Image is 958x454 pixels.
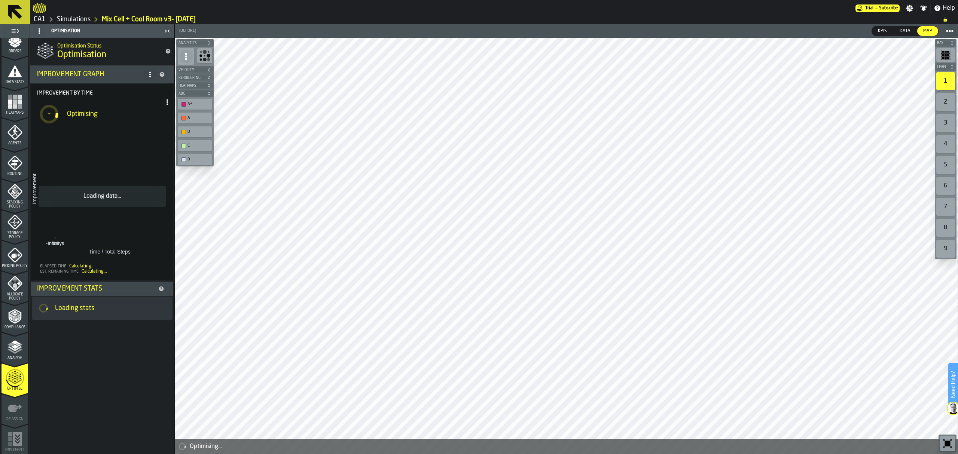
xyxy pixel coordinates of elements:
span: Compliance [1,325,28,329]
a: link-to-/wh/i/76e2a128-1b54-4d66-80d4-05ae4c277723/pricing/ [855,4,900,12]
div: button-toolbar-undefined [939,435,957,453]
a: logo-header [33,1,46,15]
label: button-switch-multi-Data [893,26,917,36]
label: button-switch-multi-Map [917,26,939,36]
div: 5 [936,156,955,174]
div: B [187,129,210,134]
span: Allocate Policy [1,292,28,301]
button: button- [176,90,214,97]
div: button-toolbar-undefined [935,175,957,196]
div: B [179,128,211,136]
div: thumb [894,26,916,36]
span: Stacking Policy [1,200,28,209]
span: Re-assign [1,417,28,421]
button: button- [176,39,214,47]
div: button-toolbar-undefined [935,196,957,217]
span: — [875,6,878,11]
span: Routing [1,172,28,176]
span: Optimise [1,387,28,391]
span: Trial [865,6,873,11]
div: button-toolbar-undefined [176,153,214,166]
label: button-switch-multi-KPIs [872,26,893,36]
li: menu Analyse [1,332,28,362]
div: Optimising [67,110,155,118]
div: thumb [917,26,938,36]
nav: Breadcrumb [33,15,955,24]
label: button-toggle-Close me [162,27,173,36]
span: Help [943,4,955,13]
li: menu Stacking Policy [1,179,28,209]
div: C [179,142,211,150]
li: menu Heatmaps [1,87,28,117]
div: button-toolbar-undefined [935,71,957,92]
button: button- [176,82,214,89]
div: Improvement Stats [37,285,155,293]
span: Implement [1,448,28,452]
a: link-to-/wh/i/76e2a128-1b54-4d66-80d4-05ae4c277723 [57,15,91,24]
label: Need Help? [949,363,957,405]
div: button-toolbar-undefined [196,47,214,66]
span: Re-Ordering [177,76,205,80]
label: button-toggle-Toggle Full Menu [1,26,28,36]
button: button- [176,74,214,82]
span: ABC [177,92,205,96]
span: Optimisation [51,28,80,34]
span: Calculating... [69,264,95,269]
span: Storage Policy [1,231,28,239]
div: button-toolbar-undefined [935,113,957,134]
div: button-toolbar-undefined [176,139,214,153]
li: menu Optimise [1,363,28,393]
div: 1 [936,72,955,90]
text: -Infinitys [46,240,64,246]
button: button- [935,39,957,47]
svg: Show Congestion [199,50,211,62]
div: C [187,143,210,148]
svg: Reset zoom and position [942,438,954,450]
span: Level [936,65,948,69]
li: menu Re-assign [1,394,28,424]
label: button-toggle-Settings [903,4,916,12]
div: button-toolbar-undefined [935,92,957,113]
span: KPIs [875,28,890,34]
span: Heatmaps [177,84,205,88]
div: button-toolbar-undefined [176,125,214,139]
text: Improvement [31,174,37,204]
label: Title [31,84,173,96]
span: Agents [1,141,28,145]
span: Est. Remaining Time [40,270,79,274]
div: button-toolbar-undefined [935,47,957,63]
div: Improvement Graph [36,70,144,79]
div: alert-Optimising... [175,439,958,454]
a: link-to-/wh/i/76e2a128-1b54-4d66-80d4-05ae4c277723/simulations/5434115b-07dc-445c-9686-b93ea3cb9cc4 [102,15,196,24]
div: D [179,156,211,163]
div: 3 [936,114,955,132]
div: 2 [936,93,955,111]
li: menu Allocate Policy [1,271,28,301]
span: Elapsed Time [40,264,66,269]
text: Time / Total Steps [89,249,130,255]
div: thumb [872,26,893,36]
div: 7 [936,198,955,216]
div: title-Optimisation [30,38,174,65]
span: Data [897,28,913,34]
span: Analytics [177,41,205,45]
div: button-toolbar-undefined [935,134,957,154]
li: menu Orders [1,26,28,56]
span: Bay [936,41,948,45]
div: A+ [187,102,210,107]
div: button-toolbar-undefined [935,154,957,175]
button: button- [176,66,214,74]
div: 6 [936,177,955,195]
span: Improvement by time [37,90,173,96]
li: menu Picking Policy [1,240,28,270]
div: Optimising... [190,442,955,451]
h2: Sub Title [57,42,159,49]
div: D [187,157,210,162]
button: button- [935,63,957,71]
span: Data Stats [1,80,28,84]
label: button-toggle-Help [931,4,958,13]
li: menu Routing [1,148,28,178]
span: Optimisation [57,49,106,61]
div: A [179,114,211,122]
div: button-toolbar-undefined [176,111,214,125]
